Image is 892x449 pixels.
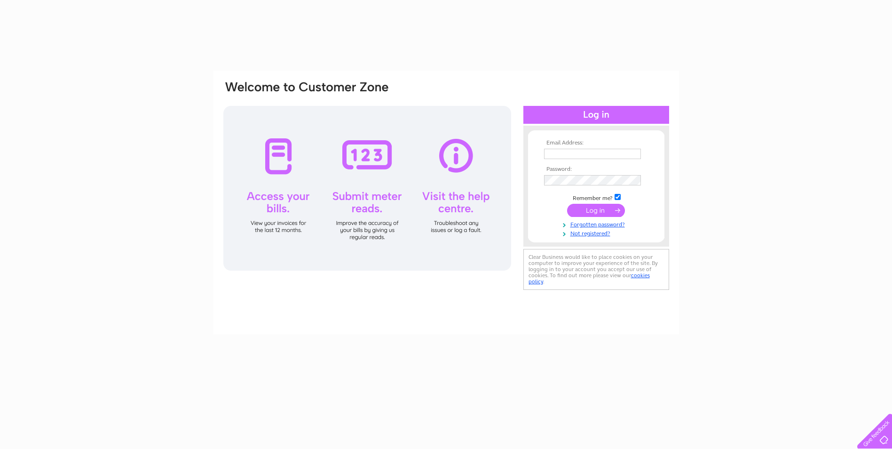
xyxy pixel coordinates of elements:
[544,219,651,228] a: Forgotten password?
[544,228,651,237] a: Not registered?
[542,192,651,202] td: Remember me?
[529,272,650,285] a: cookies policy
[542,140,651,146] th: Email Address:
[523,249,669,290] div: Clear Business would like to place cookies on your computer to improve your experience of the sit...
[567,204,625,217] input: Submit
[542,166,651,173] th: Password:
